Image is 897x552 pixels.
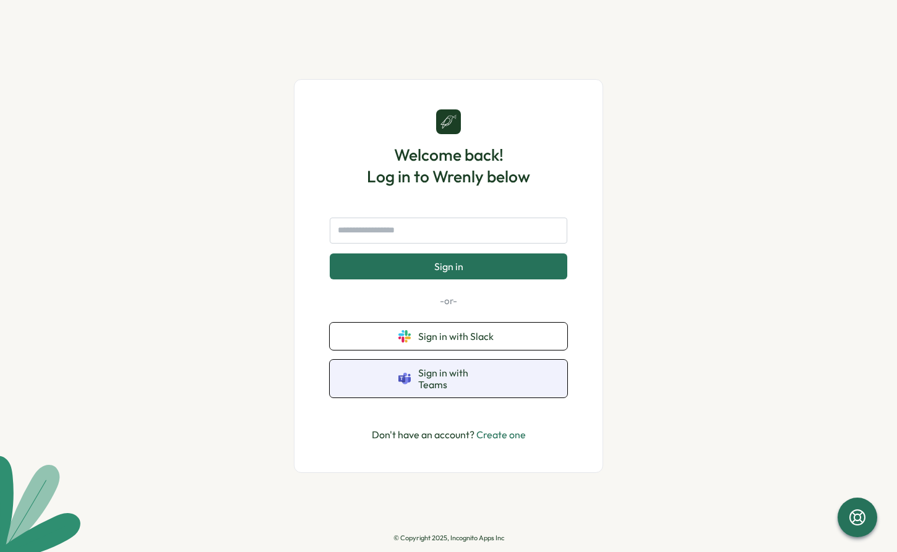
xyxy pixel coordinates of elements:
[434,261,463,272] span: Sign in
[476,428,526,441] a: Create one
[330,294,567,308] p: -or-
[372,427,526,443] p: Don't have an account?
[330,253,567,279] button: Sign in
[393,534,504,542] p: © Copyright 2025, Incognito Apps Inc
[418,367,499,390] span: Sign in with Teams
[418,331,499,342] span: Sign in with Slack
[330,360,567,397] button: Sign in with Teams
[367,144,530,187] h1: Welcome back! Log in to Wrenly below
[330,323,567,350] button: Sign in with Slack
